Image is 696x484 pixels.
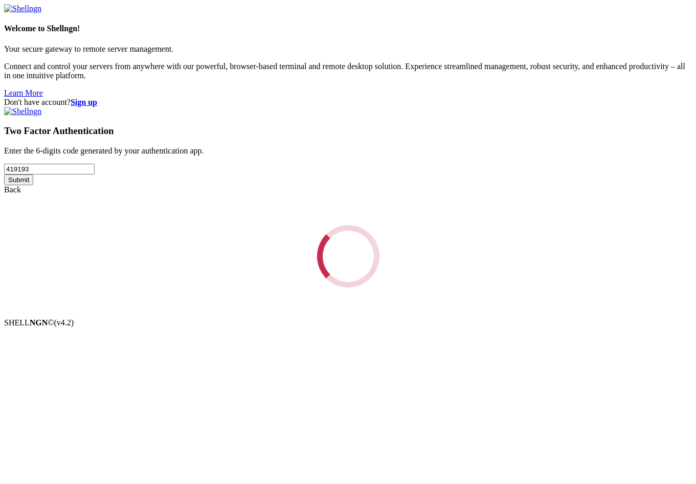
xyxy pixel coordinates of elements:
[4,62,692,80] p: Connect and control your servers from anywhere with our powerful, browser-based terminal and remo...
[4,174,33,185] input: Submit
[4,164,95,174] input: Two factor code
[4,146,692,156] p: Enter the 6-digits code generated by your authentication app.
[4,318,74,327] span: SHELL ©
[71,98,97,106] a: Sign up
[4,45,692,54] p: Your secure gateway to remote server management.
[4,89,43,97] a: Learn More
[4,107,41,116] img: Shellngn
[4,4,41,13] img: Shellngn
[4,185,21,194] a: Back
[4,24,692,33] h4: Welcome to Shellngn!
[54,318,74,327] span: 4.2.0
[317,225,379,288] div: Loading...
[4,125,692,137] h3: Two Factor Authentication
[4,98,692,107] div: Don't have account?
[30,318,48,327] b: NGN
